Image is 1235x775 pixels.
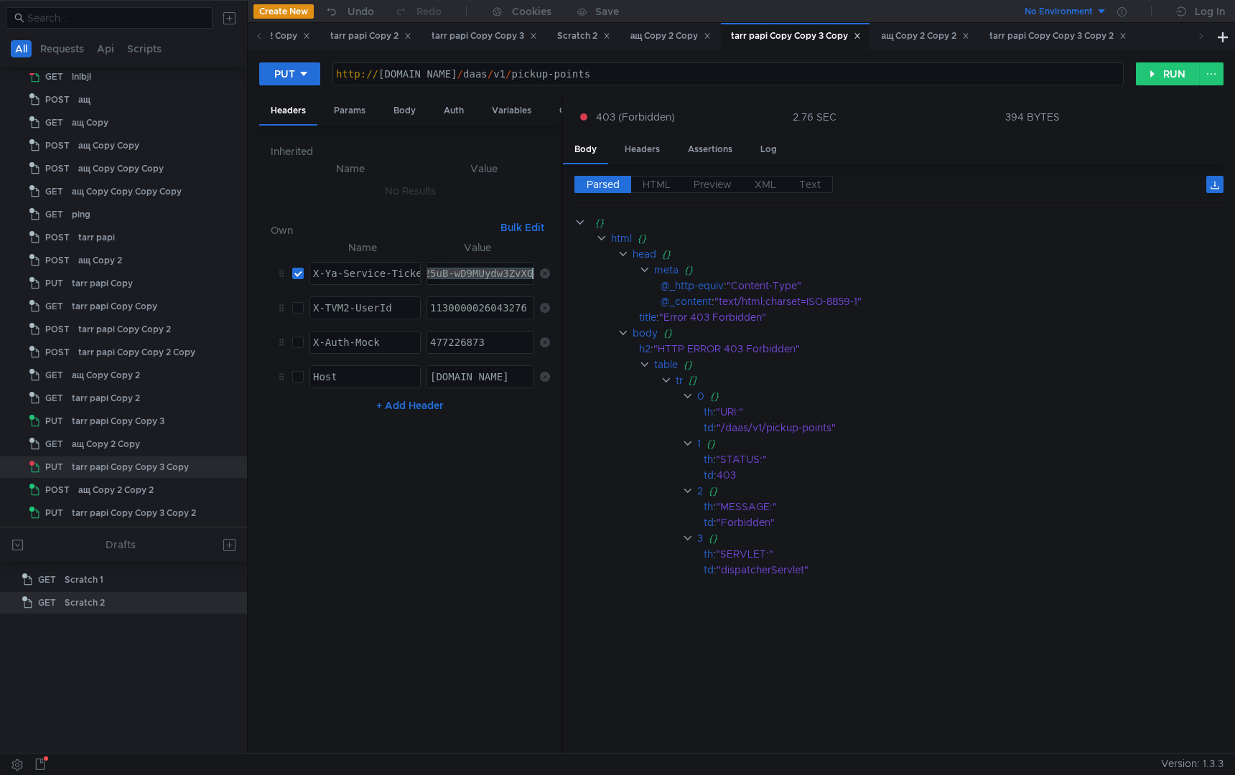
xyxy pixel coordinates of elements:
[45,250,70,271] span: POST
[27,10,204,26] input: Search...
[881,29,969,44] div: ащ Copy 2 Copy 2
[45,502,63,524] span: PUT
[271,143,550,160] h6: Inherited
[416,3,442,20] div: Redo
[717,467,1203,483] div: 403
[123,40,166,57] button: Scripts
[253,4,314,19] button: Create New
[676,372,683,388] div: tr
[419,160,550,177] th: Value
[697,388,704,404] div: 0
[78,342,195,363] div: tarr papi Copy Copy 2 Copy
[259,62,320,85] button: PUT
[643,178,671,191] span: HTML
[661,293,1224,309] div: :
[259,98,317,126] div: Headers
[689,372,1203,388] div: []
[710,388,1203,404] div: {}
[707,436,1203,451] div: {}
[548,98,595,124] div: Other
[45,112,63,133] span: GET
[72,273,133,294] div: tarr papi Copy
[45,227,70,248] span: POST
[731,29,861,44] div: tarr papi Copy Copy 3 Copy
[638,230,1204,246] div: {}
[45,387,63,409] span: GET
[704,451,713,467] div: th
[704,515,714,530] div: td
[717,515,1203,530] div: "Forbidden"
[45,456,63,478] span: PUT
[793,111,836,123] div: 2.76 SEC
[78,89,90,111] div: ащ
[704,451,1224,467] div: :
[639,341,651,357] div: h2
[385,184,436,197] nz-embed-empty: No Results
[704,562,1224,578] div: :
[421,239,534,256] th: Value
[633,246,656,262] div: head
[697,483,703,499] div: 2
[1005,111,1060,123] div: 394 BYTES
[495,219,550,236] button: Bulk Edit
[72,112,108,133] div: ащ Copy
[704,404,1224,420] div: :
[653,341,1203,357] div: "HTTP ERROR 403 Forbidden"
[639,309,1224,325] div: :
[704,467,1224,483] div: :
[314,1,384,22] button: Undo
[65,592,105,614] div: Scratch 2
[704,546,713,562] div: th
[676,136,744,163] div: Assertions
[704,499,1224,515] div: :
[78,319,171,340] div: tarr papi Copy Copy 2
[11,40,32,57] button: All
[106,536,136,553] div: Drafts
[72,387,140,409] div: tarr papi Copy 2
[716,499,1203,515] div: "MESSAGE:"
[684,262,1204,278] div: {}
[709,530,1203,546] div: {}
[36,40,88,57] button: Requests
[595,215,1203,230] div: {}
[704,467,714,483] div: td
[611,230,632,246] div: html
[72,296,157,317] div: tarr papi Copy Copy
[432,29,537,44] div: tarr papi Copy Copy 3
[93,40,118,57] button: Api
[704,420,1224,436] div: :
[72,204,90,225] div: ping
[330,29,411,44] div: tarr papi Copy 2
[45,89,70,111] span: POST
[639,341,1224,357] div: :
[1136,62,1200,85] button: RUN
[78,158,164,179] div: ащ Copy Copy Copy
[1195,3,1225,20] div: Log In
[78,250,122,271] div: ащ Copy 2
[38,592,56,614] span: GET
[1025,5,1093,19] div: No Environment
[697,436,701,451] div: 1
[72,410,164,432] div: tarr papi Copy Copy 3
[432,98,475,124] div: Auth
[45,433,63,455] span: GET
[45,342,70,363] span: POST
[716,451,1203,467] div: "STATUS:"
[704,404,713,420] div: th
[78,227,115,248] div: tarr papi
[697,530,703,546] div: 3
[45,66,63,88] span: GET
[654,357,678,372] div: table
[704,546,1224,562] div: :
[45,273,63,294] span: PUT
[72,66,91,88] div: lnlbjl
[1161,753,1224,774] span: Version: 1.3.3
[45,181,63,202] span: GET
[282,160,419,177] th: Name
[45,479,70,501] span: POST
[72,502,196,524] div: tarr papi Copy Copy 3 Copy 2
[654,262,679,278] div: meta
[72,456,189,478] div: tarr papi Copy Copy 3 Copy
[271,222,495,239] h6: Own
[704,499,713,515] div: th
